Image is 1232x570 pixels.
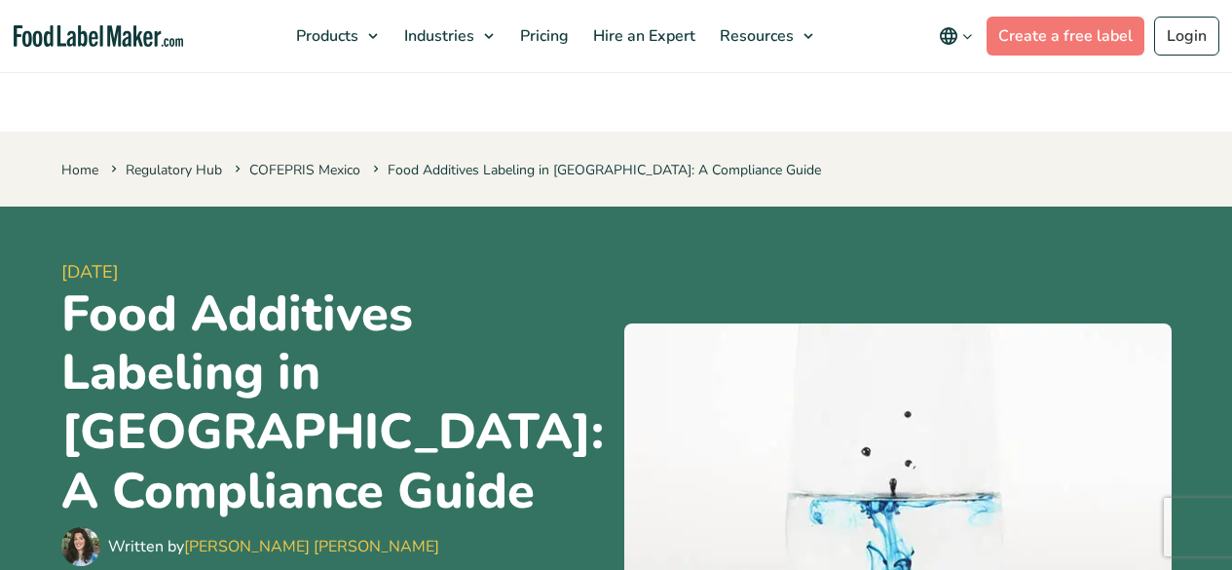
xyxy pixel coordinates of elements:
[108,535,439,558] div: Written by
[398,25,476,47] span: Industries
[587,25,697,47] span: Hire an Expert
[514,25,571,47] span: Pricing
[61,161,98,179] a: Home
[1154,17,1219,56] a: Login
[61,527,100,566] img: Maria Abi Hanna - Food Label Maker
[126,161,222,179] a: Regulatory Hub
[290,25,360,47] span: Products
[249,161,360,179] a: COFEPRIS Mexico
[61,259,609,285] span: [DATE]
[184,536,439,557] a: [PERSON_NAME] [PERSON_NAME]
[369,161,821,179] span: Food Additives Labeling in [GEOGRAPHIC_DATA]: A Compliance Guide
[714,25,796,47] span: Resources
[61,285,609,522] h1: Food Additives Labeling in [GEOGRAPHIC_DATA]: A Compliance Guide
[987,17,1144,56] a: Create a free label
